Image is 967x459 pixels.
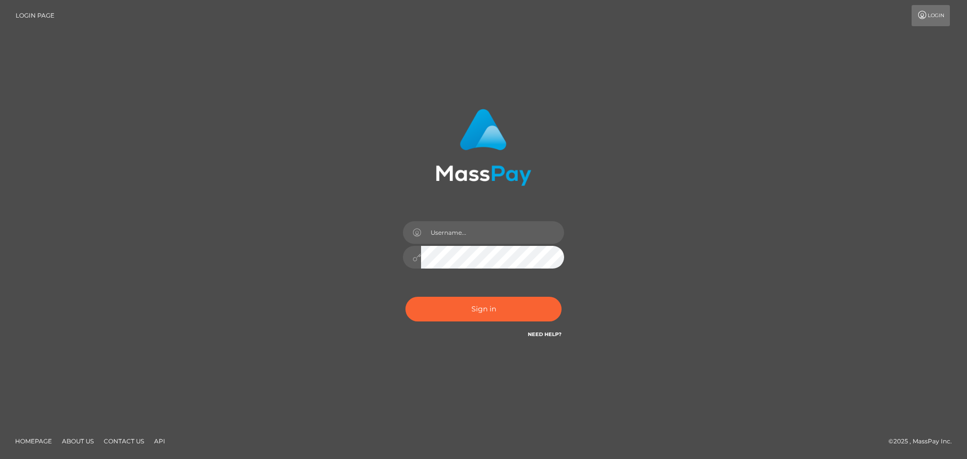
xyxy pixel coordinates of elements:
a: API [150,433,169,449]
button: Sign in [405,297,562,321]
a: Homepage [11,433,56,449]
a: Contact Us [100,433,148,449]
a: Need Help? [528,331,562,338]
a: Login [912,5,950,26]
a: Login Page [16,5,54,26]
input: Username... [421,221,564,244]
a: About Us [58,433,98,449]
img: MassPay Login [436,109,531,186]
div: © 2025 , MassPay Inc. [888,436,959,447]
